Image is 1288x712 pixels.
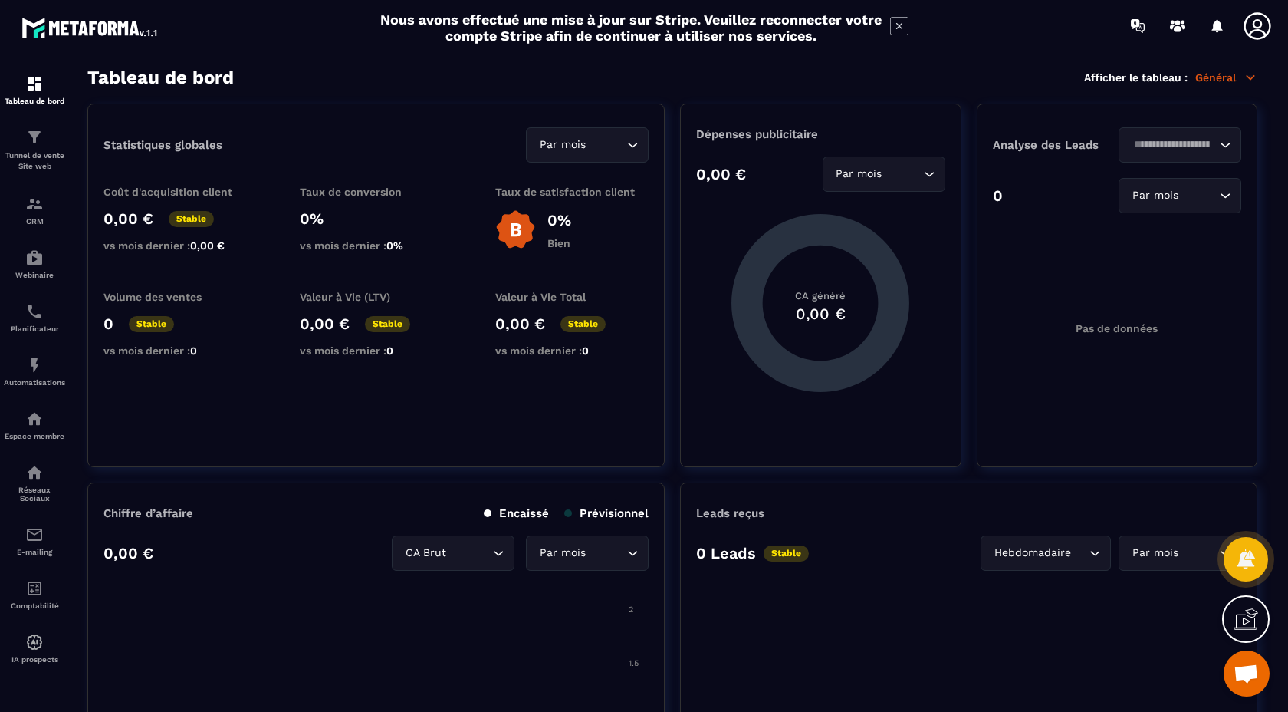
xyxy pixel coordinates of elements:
[4,217,65,226] p: CRM
[547,237,571,249] p: Bien
[484,506,549,520] p: Encaissé
[449,545,489,562] input: Search for option
[103,209,153,228] p: 0,00 €
[4,378,65,387] p: Automatisations
[4,63,65,117] a: formationformationTableau de bord
[547,211,571,229] p: 0%
[1084,71,1188,84] p: Afficher le tableau :
[696,127,945,141] p: Dépenses publicitaire
[4,291,65,344] a: schedulerschedulerPlanificateur
[495,186,649,198] p: Taux de satisfaction client
[536,137,589,153] span: Par mois
[25,302,44,321] img: scheduler
[103,138,222,152] p: Statistiques globales
[1119,178,1241,213] div: Search for option
[4,548,65,556] p: E-mailing
[1119,536,1241,571] div: Search for option
[560,316,606,332] p: Stable
[402,545,449,562] span: CA Brut
[1076,322,1158,335] p: Pas de données
[169,211,214,227] p: Stable
[4,432,65,440] p: Espace membre
[300,186,453,198] p: Taux de conversion
[4,602,65,610] p: Comptabilité
[526,536,649,571] div: Search for option
[365,316,410,332] p: Stable
[386,344,393,357] span: 0
[4,271,65,279] p: Webinaire
[4,344,65,398] a: automationsautomationsAutomatisations
[1129,137,1216,153] input: Search for option
[87,67,234,88] h3: Tableau de bord
[190,239,225,252] span: 0,00 €
[696,506,764,520] p: Leads reçus
[495,291,649,303] p: Valeur à Vie Total
[129,316,174,332] p: Stable
[25,128,44,147] img: formation
[1129,545,1181,562] span: Par mois
[25,356,44,374] img: automations
[4,568,65,621] a: accountantaccountantComptabilité
[21,14,159,41] img: logo
[696,165,746,183] p: 0,00 €
[589,545,623,562] input: Search for option
[103,506,193,520] p: Chiffre d’affaire
[4,452,65,514] a: social-networksocial-networkRéseaux Sociaux
[629,658,639,668] tspan: 1.5
[993,186,1003,205] p: 0
[103,544,153,562] p: 0,00 €
[582,344,589,357] span: 0
[833,166,886,183] span: Par mois
[4,325,65,333] p: Planificateur
[1074,545,1086,562] input: Search for option
[379,12,882,44] h2: Nous avons effectué une mise à jour sur Stripe. Veuillez reconnecter votre compte Stripe afin de ...
[25,74,44,93] img: formation
[1119,127,1241,163] div: Search for option
[564,506,649,520] p: Prévisionnel
[4,117,65,183] a: formationformationTunnel de vente Site web
[495,344,649,357] p: vs mois dernier :
[4,183,65,237] a: formationformationCRM
[300,344,453,357] p: vs mois dernier :
[4,655,65,664] p: IA prospects
[386,239,403,252] span: 0%
[764,546,809,562] p: Stable
[25,633,44,651] img: automations
[1181,545,1216,562] input: Search for option
[4,237,65,291] a: automationsautomationsWebinaire
[300,239,453,252] p: vs mois dernier :
[25,195,44,213] img: formation
[103,186,257,198] p: Coût d'acquisition client
[886,166,920,183] input: Search for option
[103,291,257,303] p: Volume des ventes
[589,137,623,153] input: Search for option
[4,150,65,172] p: Tunnel de vente Site web
[629,605,633,615] tspan: 2
[696,544,756,562] p: 0 Leads
[536,545,589,562] span: Par mois
[1195,71,1257,84] p: Général
[991,545,1074,562] span: Hebdomadaire
[103,344,257,357] p: vs mois dernier :
[300,291,453,303] p: Valeur à Vie (LTV)
[103,239,257,252] p: vs mois dernier :
[1181,187,1216,204] input: Search for option
[25,526,44,544] img: email
[823,157,945,192] div: Search for option
[993,138,1117,152] p: Analyse des Leads
[300,209,453,228] p: 0%
[1129,187,1181,204] span: Par mois
[25,410,44,428] img: automations
[495,315,545,333] p: 0,00 €
[392,536,514,571] div: Search for option
[25,463,44,482] img: social-network
[4,398,65,452] a: automationsautomationsEspace membre
[300,315,350,333] p: 0,00 €
[1224,651,1270,697] div: Ouvrir le chat
[1227,658,1232,668] tspan: 2
[495,209,536,250] img: b-badge-o.b3b20ee6.svg
[4,97,65,105] p: Tableau de bord
[4,514,65,568] a: emailemailE-mailing
[25,249,44,267] img: automations
[190,344,197,357] span: 0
